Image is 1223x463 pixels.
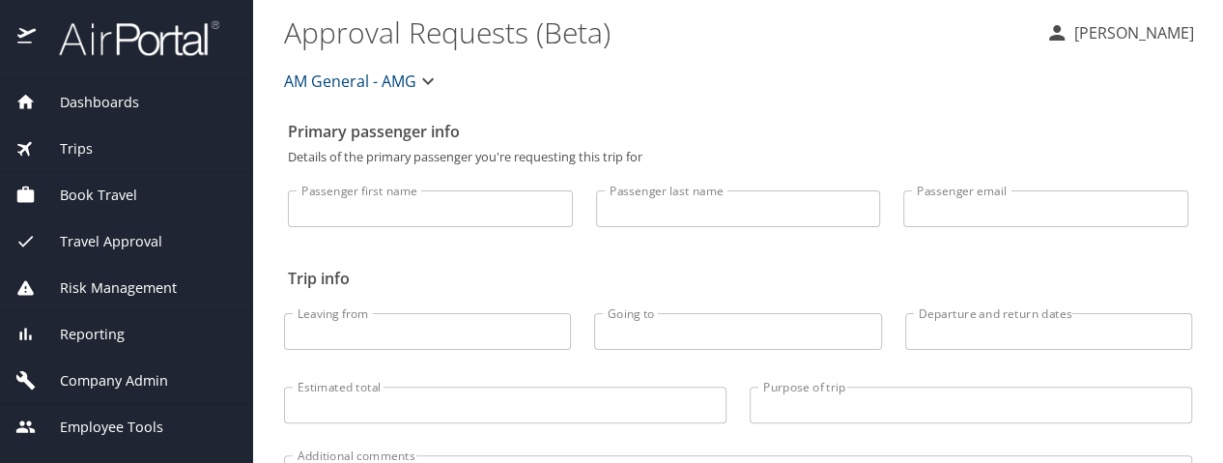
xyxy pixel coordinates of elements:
button: [PERSON_NAME] [1038,15,1202,50]
h2: Trip info [288,263,1188,294]
img: airportal-logo.png [38,19,219,57]
span: Trips [36,138,93,159]
p: [PERSON_NAME] [1068,21,1194,44]
p: Details of the primary passenger you're requesting this trip for [288,151,1188,163]
span: Book Travel [36,185,137,206]
span: Dashboards [36,92,139,113]
span: Company Admin [36,370,168,391]
span: Travel Approval [36,231,162,252]
h1: Approval Requests (Beta) [284,2,1030,62]
span: AM General - AMG [284,68,416,95]
img: icon-airportal.png [17,19,38,57]
h2: Primary passenger info [288,116,1188,147]
button: AM General - AMG [276,62,447,101]
span: Employee Tools [36,417,163,438]
span: Reporting [36,324,125,345]
span: Risk Management [36,277,177,299]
